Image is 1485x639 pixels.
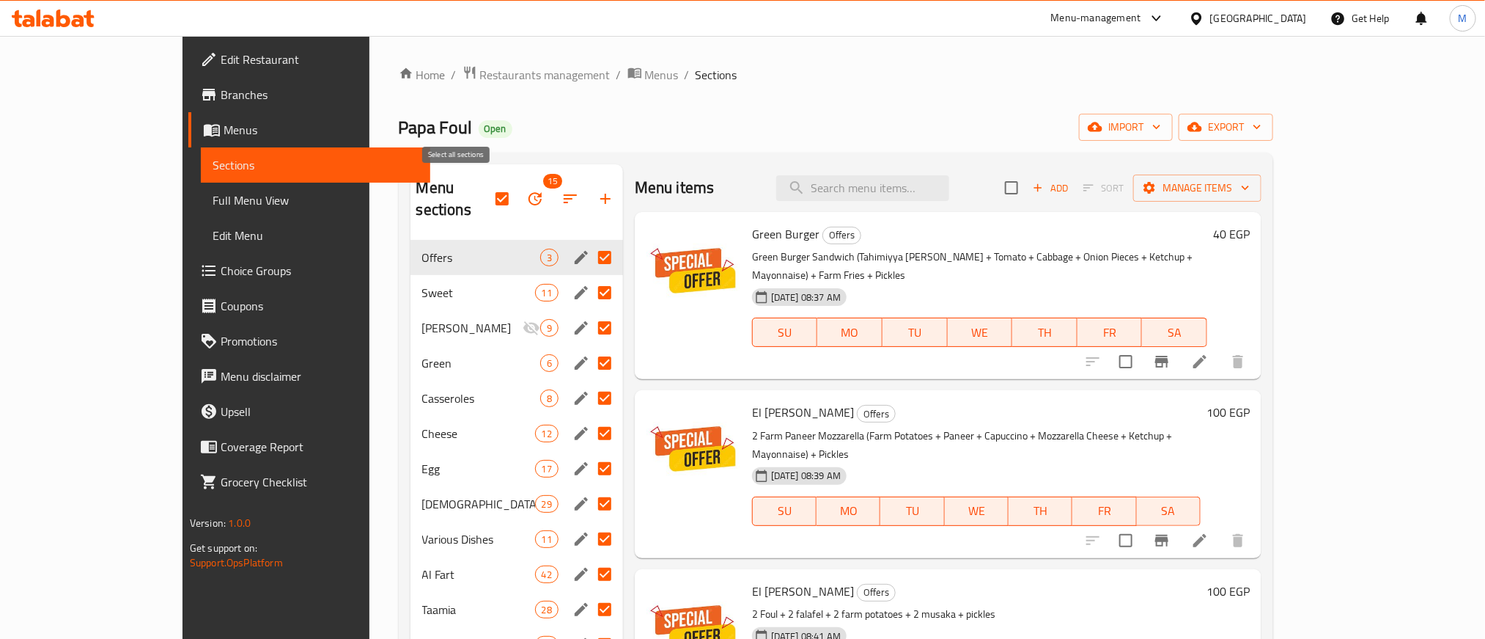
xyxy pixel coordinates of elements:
[422,601,535,618] span: Taamia
[540,249,559,266] div: items
[399,65,1273,84] nav: breadcrumb
[535,495,559,513] div: items
[888,322,942,343] span: TU
[616,66,622,84] li: /
[422,530,535,548] span: Various Dishes
[857,584,896,602] div: Offers
[541,321,558,335] span: 9
[588,181,623,216] button: Add section
[570,317,592,339] button: edit
[535,460,559,478] div: items
[858,584,895,601] span: Offers
[188,464,430,500] a: Grocery Checklist
[188,253,430,288] a: Choice Groups
[410,451,623,486] div: Egg17edit
[410,557,623,592] div: Al Fart42edit
[410,275,623,310] div: Sweet11edit
[422,390,540,407] span: Casseroles
[954,322,1007,343] span: WE
[540,319,559,337] div: items
[541,392,558,406] span: 8
[1091,118,1161,136] span: import
[1027,177,1074,200] span: Add item
[213,191,419,209] span: Full Menu View
[1072,497,1136,526] button: FR
[228,514,251,533] span: 1.0.0
[553,181,588,216] span: Sort sections
[422,319,523,337] div: Taamia Patties
[1110,346,1141,377] span: Select to update
[535,284,559,302] div: items
[1077,318,1143,347] button: FR
[422,460,535,478] span: Egg
[1191,353,1209,370] a: Edit menu item
[536,533,558,547] span: 11
[410,310,623,346] div: [PERSON_NAME]9edit
[570,528,592,550] button: edit
[1079,114,1173,141] button: import
[188,288,430,324] a: Coupons
[188,359,430,394] a: Menu disclaimer
[823,322,877,343] span: MO
[536,286,558,300] span: 11
[1027,177,1074,200] button: Add
[517,181,553,216] span: Bulk update
[1031,180,1070,197] span: Add
[646,402,740,496] img: El Akeel
[1179,114,1273,141] button: export
[221,297,419,315] span: Coupons
[857,405,896,423] div: Offers
[1144,344,1179,379] button: Branch-specific-item
[536,603,558,617] span: 28
[646,224,740,318] img: Green Burger
[1148,322,1201,343] span: SA
[188,77,430,112] a: Branches
[422,566,535,583] span: Al Fart
[422,495,535,513] span: [DEMOGRAPHIC_DATA]
[188,429,430,464] a: Coverage Report
[822,227,861,244] div: Offers
[1018,322,1072,343] span: TH
[765,291,847,304] span: [DATE] 08:37 AM
[410,240,623,275] div: Offers3edit
[1012,318,1077,347] button: TH
[422,495,535,513] div: Syrian
[685,66,690,84] li: /
[635,177,715,199] h2: Menu items
[399,111,473,144] span: Papa Foul
[190,514,226,533] span: Version:
[221,86,419,103] span: Branches
[752,427,1201,464] p: 2 Farm Paneer Mozzarella (Farm Potatoes + Paneer + Capuccino + Mozzarella Cheese + Ketchup + Mayo...
[752,248,1207,285] p: Green Burger Sandwich (Tahimiyya [PERSON_NAME] + Tomato + Cabbage + Onion Pieces + Ketchup + Mayo...
[422,249,540,266] span: Offers
[410,346,623,381] div: Green6edit
[948,318,1013,347] button: WE
[221,403,419,420] span: Upsell
[201,147,430,183] a: Sections
[1145,179,1250,197] span: Manage items
[880,497,944,526] button: TU
[752,318,817,347] button: SU
[213,156,419,174] span: Sections
[541,251,558,265] span: 3
[221,368,419,385] span: Menu disclaimer
[224,121,419,139] span: Menus
[540,354,559,372] div: items
[696,66,737,84] span: Sections
[1137,497,1201,526] button: SA
[422,425,535,442] span: Cheese
[570,563,592,585] button: edit
[535,566,559,583] div: items
[1014,500,1066,522] span: TH
[627,65,679,84] a: Menus
[536,568,558,582] span: 42
[1083,322,1137,343] span: FR
[541,357,558,370] span: 6
[817,497,880,526] button: MO
[1191,532,1209,549] a: Edit menu item
[752,223,819,245] span: Green Burger
[410,486,623,522] div: [DEMOGRAPHIC_DATA]29edit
